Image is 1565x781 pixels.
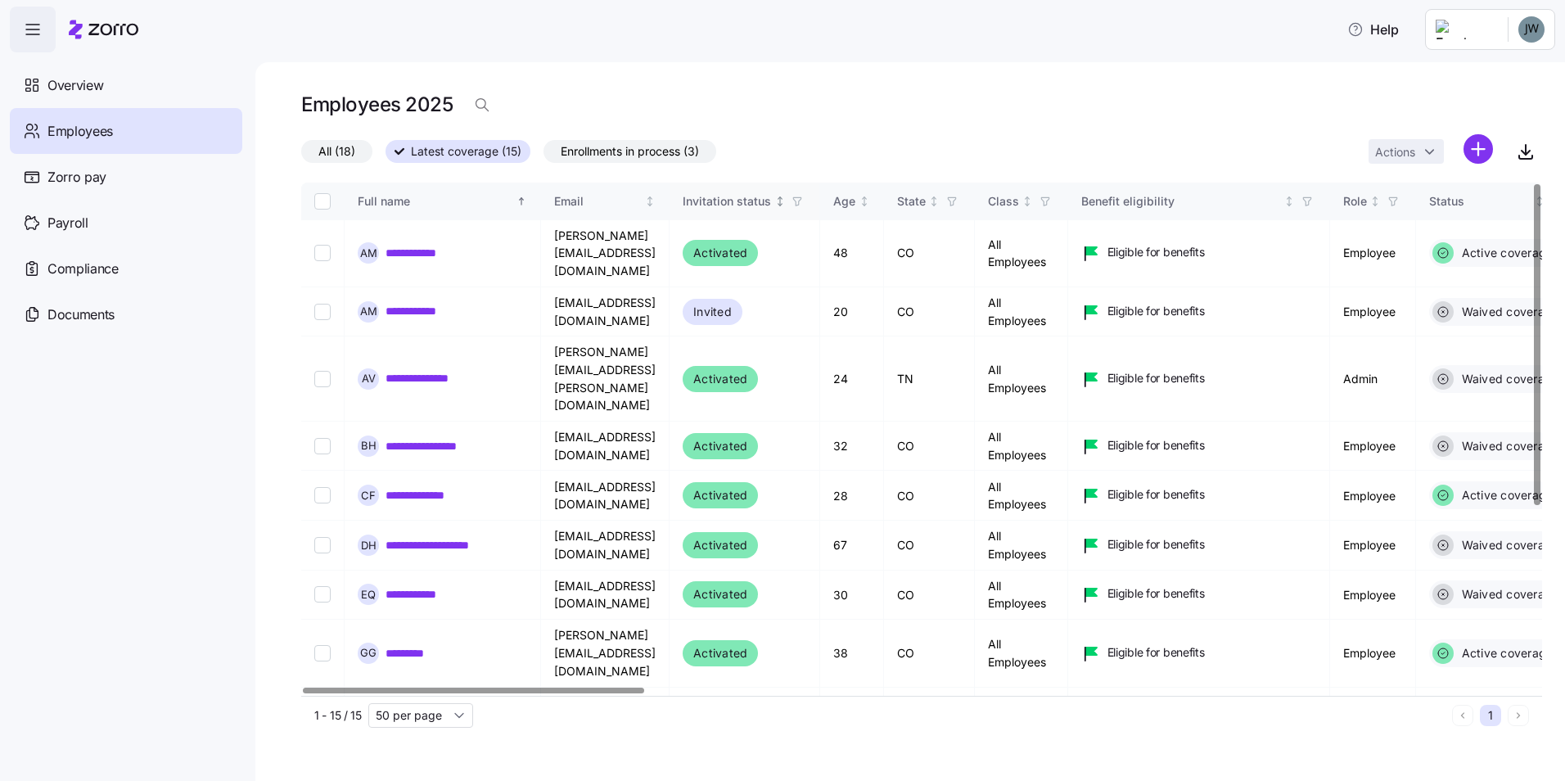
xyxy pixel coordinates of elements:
[859,196,870,207] div: Not sorted
[541,471,670,521] td: [EMAIL_ADDRESS][DOMAIN_NAME]
[644,196,656,207] div: Not sorted
[1480,705,1501,726] button: 1
[1436,20,1495,39] img: Employer logo
[820,620,884,688] td: 38
[10,246,242,291] a: Compliance
[1068,183,1330,220] th: Benefit eligibilityNot sorted
[693,535,747,555] span: Activated
[1457,371,1559,387] span: Waived coverage
[683,192,771,210] div: Invitation status
[693,643,747,663] span: Activated
[1457,645,1554,661] span: Active coverage
[541,336,670,422] td: [PERSON_NAME][EMAIL_ADDRESS][PERSON_NAME][DOMAIN_NAME]
[693,485,747,505] span: Activated
[314,245,331,261] input: Select record 1
[314,645,331,661] input: Select record 8
[975,336,1068,422] td: All Employees
[541,571,670,620] td: [EMAIL_ADDRESS][DOMAIN_NAME]
[541,620,670,688] td: [PERSON_NAME][EMAIL_ADDRESS][DOMAIN_NAME]
[10,200,242,246] a: Payroll
[360,648,377,658] span: G G
[561,141,699,162] span: Enrollments in process (3)
[47,259,119,279] span: Compliance
[975,287,1068,336] td: All Employees
[975,620,1068,688] td: All Employees
[693,243,747,263] span: Activated
[314,371,331,387] input: Select record 3
[884,336,975,422] td: TN
[884,287,975,336] td: CO
[988,192,1019,210] div: Class
[1107,644,1205,661] span: Eligible for benefits
[820,571,884,620] td: 30
[361,589,376,600] span: E Q
[1283,196,1295,207] div: Not sorted
[541,521,670,570] td: [EMAIL_ADDRESS][DOMAIN_NAME]
[360,306,377,317] span: A M
[47,75,103,96] span: Overview
[314,707,362,724] span: 1 - 15 / 15
[820,422,884,471] td: 32
[1457,245,1554,261] span: Active coverage
[554,192,642,210] div: Email
[362,373,376,384] span: A V
[541,220,670,287] td: [PERSON_NAME][EMAIL_ADDRESS][DOMAIN_NAME]
[820,220,884,287] td: 48
[693,436,747,456] span: Activated
[1330,287,1416,336] td: Employee
[693,585,747,604] span: Activated
[1508,705,1529,726] button: Next page
[975,571,1068,620] td: All Employees
[10,291,242,337] a: Documents
[361,540,377,551] span: D H
[928,196,940,207] div: Not sorted
[774,196,786,207] div: Not sorted
[1107,244,1205,260] span: Eligible for benefits
[820,287,884,336] td: 20
[1334,13,1412,46] button: Help
[358,192,513,210] div: Full name
[1347,20,1399,39] span: Help
[1330,220,1416,287] td: Employee
[1022,196,1033,207] div: Not sorted
[1457,304,1559,320] span: Waived coverage
[1107,536,1205,553] span: Eligible for benefits
[301,92,453,117] h1: Employees 2025
[1429,192,1531,210] div: Status
[1107,486,1205,503] span: Eligible for benefits
[670,183,820,220] th: Invitation statusNot sorted
[820,336,884,422] td: 24
[820,521,884,570] td: 67
[1518,16,1545,43] img: ec81f205da390930e66a9218cf0964b0
[975,422,1068,471] td: All Employees
[820,183,884,220] th: AgeNot sorted
[975,220,1068,287] td: All Employees
[1107,370,1205,386] span: Eligible for benefits
[1457,438,1559,454] span: Waived coverage
[884,422,975,471] td: CO
[314,586,331,603] input: Select record 7
[833,192,855,210] div: Age
[975,521,1068,570] td: All Employees
[516,196,527,207] div: Sorted ascending
[820,471,884,521] td: 28
[10,62,242,108] a: Overview
[360,248,377,259] span: A M
[693,302,732,322] span: Invited
[975,183,1068,220] th: ClassNot sorted
[541,422,670,471] td: [EMAIL_ADDRESS][DOMAIN_NAME]
[541,183,670,220] th: EmailNot sorted
[1330,620,1416,688] td: Employee
[314,304,331,320] input: Select record 2
[1330,571,1416,620] td: Employee
[1330,422,1416,471] td: Employee
[1081,192,1281,210] div: Benefit eligibility
[10,154,242,200] a: Zorro pay
[47,213,88,233] span: Payroll
[1457,586,1559,603] span: Waived coverage
[314,487,331,503] input: Select record 5
[897,192,926,210] div: State
[1330,521,1416,570] td: Employee
[975,471,1068,521] td: All Employees
[314,193,331,210] input: Select all records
